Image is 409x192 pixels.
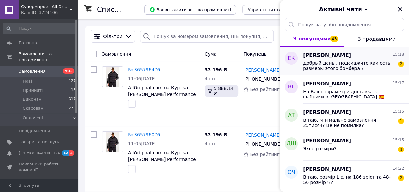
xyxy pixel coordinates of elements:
span: 274 [69,106,76,111]
span: Без рейтингу [250,152,282,157]
span: Виконані [23,96,43,102]
span: Без рейтингу [250,87,282,92]
span: Повідомлення [19,128,50,134]
span: 3 [398,147,404,152]
span: 12 [62,150,69,156]
h1: Список замовлень [97,6,163,14]
img: Фото товару [106,67,119,87]
button: ОЧ[PERSON_NAME]14:22Вітаю, розмір L є, на 186 зріст та 48-50 розмір???2 [280,161,409,189]
span: Активні чати [319,5,362,14]
span: 15 [71,87,76,93]
a: Фото товару [102,131,123,152]
span: Покупець [243,51,266,57]
span: 11:06[DATE] [128,76,156,81]
a: [PERSON_NAME] [243,67,281,73]
span: 33 196 ₴ [205,132,228,137]
span: 15:15 [393,109,404,114]
a: [PERSON_NAME] [243,132,281,138]
button: ДШ[PERSON_NAME]15:15Які є розміри?3 [280,132,409,161]
span: 43 [330,36,338,42]
button: З покупцями43 [280,31,344,47]
span: Замовлення та повідомлення [19,51,78,63]
span: ЕК [288,55,295,62]
button: Управління статусами [242,5,302,15]
div: 5 888.14 ₴ [205,85,239,97]
span: 15:18 [393,52,404,57]
a: № 365796476 [128,67,160,72]
span: Вітаю. Мінімальне замовлення 25тисяч? Це не помилка? [303,118,395,128]
button: Завантажити звіт по пром-оплаті [144,5,236,15]
button: АТ[PERSON_NAME]15:15Вітаю. Мінімальне замовлення 25тисяч? Це не помилка?1 [280,104,409,132]
span: 33 196 ₴ [205,67,228,72]
a: № 365796076 [128,132,160,137]
span: Добрый день . Подскажите как есть размеры этого бомбера ? [303,61,395,71]
span: Cума [205,51,217,57]
button: ВГ[PERSON_NAME]15:17На Ваші параметри доставка з фабрики в [GEOGRAPHIC_DATA] 🇪🇸. Вартість 11 750 ... [280,75,409,104]
span: З продавцями [357,36,396,42]
span: Оплачені [23,115,43,121]
span: Нові [23,78,32,84]
span: 4 шт. [205,141,217,146]
span: Управління статусами [248,7,297,12]
div: [PHONE_NUMBER] [242,140,285,149]
span: 0 [73,115,76,121]
span: 14:22 [393,166,404,171]
span: 127 [69,78,76,84]
button: Закрити [396,6,404,13]
span: З покупцями [293,36,331,42]
span: [PERSON_NAME] [303,80,351,88]
a: Фото товару [102,66,123,87]
span: 2 [398,61,404,67]
span: Фільтри [103,33,122,40]
span: На Ваші параметри доставка з фабрики в [GEOGRAPHIC_DATA] 🇪🇸. Вартість 11 750 грн. По часу 10 днів... [303,89,395,99]
span: Показники роботи компанії [19,161,60,173]
span: АТ [288,112,295,119]
span: Вітаю, розмір L є, на 186 зріст та 48-50 розмір??? [303,175,395,185]
a: AllOriginal com ua Куртка [PERSON_NAME] Performance чоловіча колір чорний зимова 00GMF4O514 РОЗМІ... [128,150,199,181]
span: Відгуки [19,178,36,184]
span: 2 [398,175,404,181]
span: 15:17 [393,80,404,86]
span: 2 [69,150,74,156]
button: З продавцями [344,31,409,47]
button: Активні чати [298,5,391,14]
span: [PERSON_NAME] [303,137,351,145]
div: [PHONE_NUMBER] [242,74,285,84]
span: Прийняті [23,87,43,93]
span: 15:15 [393,137,404,143]
span: 317 [69,96,76,102]
span: Які є розміри? [303,146,336,151]
span: 4 шт. [205,76,217,81]
span: ДШ [286,140,296,148]
span: [PERSON_NAME] [303,166,351,173]
img: Фото товару [106,132,119,152]
span: 1 [398,118,404,124]
span: Замовлення [19,68,46,74]
span: [DEMOGRAPHIC_DATA] [19,150,67,156]
input: Пошук [3,23,76,34]
span: ОЧ [287,169,295,176]
button: ЕК[PERSON_NAME]15:18Добрый день . Подскажите как есть размеры этого бомбера ?2 [280,47,409,75]
span: 11:05[DATE] [128,141,156,146]
span: 99+ [63,68,74,74]
span: Головна [19,40,37,46]
span: [PERSON_NAME] [303,109,351,116]
input: Пошук за номером замовлення, ПІБ покупця, номером телефону, Email, номером накладної [140,30,274,43]
a: AllOriginal com ua Куртка [PERSON_NAME] Performance чоловіча колір чорний зимова 00GMF4O514 РОЗМІ... [128,85,199,116]
span: [PERSON_NAME] [303,52,351,59]
span: ВГ [288,83,295,91]
span: Скасовані [23,106,45,111]
div: Ваш ID: 3724106 [21,10,78,16]
span: Супермаркет All Original [21,4,70,10]
span: Товари та послуги [19,139,60,145]
span: Замовлення [102,51,131,57]
input: Пошук чату або повідомлення [285,18,404,31]
span: Завантажити звіт по пром-оплаті [149,7,231,13]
